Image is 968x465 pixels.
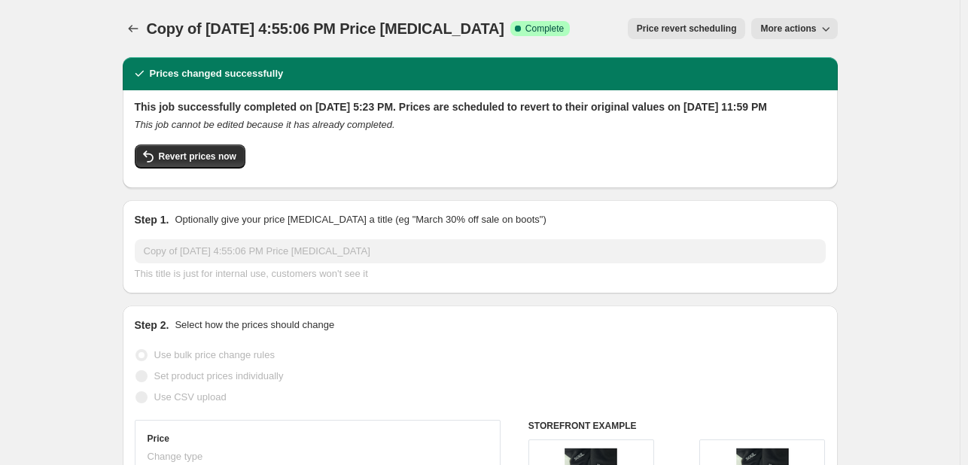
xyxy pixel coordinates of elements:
[760,23,816,35] span: More actions
[154,349,275,360] span: Use bulk price change rules
[148,433,169,445] h3: Price
[154,391,227,403] span: Use CSV upload
[135,99,826,114] h2: This job successfully completed on [DATE] 5:23 PM. Prices are scheduled to revert to their origin...
[150,66,284,81] h2: Prices changed successfully
[159,150,236,163] span: Revert prices now
[175,318,334,333] p: Select how the prices should change
[135,119,395,130] i: This job cannot be edited because it has already completed.
[628,18,746,39] button: Price revert scheduling
[147,20,504,37] span: Copy of [DATE] 4:55:06 PM Price [MEDICAL_DATA]
[637,23,737,35] span: Price revert scheduling
[135,318,169,333] h2: Step 2.
[135,144,245,169] button: Revert prices now
[135,239,826,263] input: 30% off holiday sale
[175,212,546,227] p: Optionally give your price [MEDICAL_DATA] a title (eg "March 30% off sale on boots")
[751,18,837,39] button: More actions
[525,23,564,35] span: Complete
[148,451,203,462] span: Change type
[154,370,284,381] span: Set product prices individually
[528,420,826,432] h6: STOREFRONT EXAMPLE
[135,268,368,279] span: This title is just for internal use, customers won't see it
[135,212,169,227] h2: Step 1.
[123,18,144,39] button: Price change jobs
